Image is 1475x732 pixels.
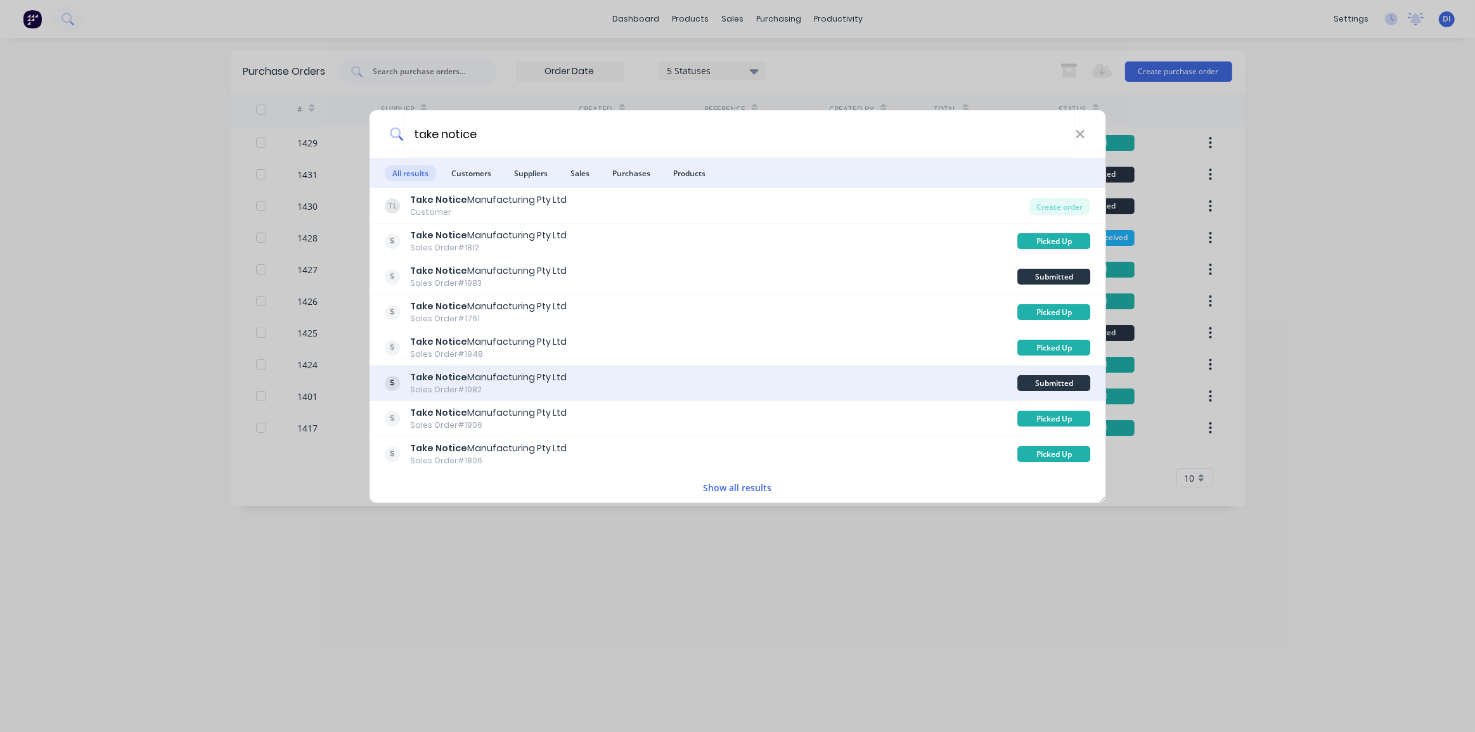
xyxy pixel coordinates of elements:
[1018,340,1091,356] div: Picked Up
[410,371,567,384] div: Manufacturing Pty Ltd
[410,264,467,277] b: Take Notice
[410,193,567,207] div: Manufacturing Pty Ltd
[410,455,567,466] div: Sales Order #1806
[410,229,567,242] div: Manufacturing Pty Ltd
[410,313,567,324] div: Sales Order #1761
[563,165,597,181] span: Sales
[403,110,1075,158] input: Start typing a customer or supplier name to create a new order...
[410,335,467,348] b: Take Notice
[700,480,776,495] button: Show all results
[410,406,567,420] div: Manufacturing Pty Ltd
[410,371,467,383] b: Take Notice
[410,300,467,312] b: Take Notice
[1018,411,1091,427] div: Picked Up
[385,165,436,181] span: All results
[444,165,499,181] span: Customers
[666,165,713,181] span: Products
[1018,233,1091,249] div: Picked Up
[410,442,467,454] b: Take Notice
[410,349,567,360] div: Sales Order #1948
[410,278,567,289] div: Sales Order #1983
[410,193,467,206] b: Take Notice
[1018,446,1091,462] div: Picked Up
[385,198,400,214] div: TL
[410,229,467,241] b: Take Notice
[605,165,658,181] span: Purchases
[410,442,567,455] div: Manufacturing Pty Ltd
[1018,269,1091,285] div: Submitted
[410,300,567,313] div: Manufacturing Pty Ltd
[1018,375,1091,391] div: Submitted
[410,406,467,419] b: Take Notice
[1018,304,1091,320] div: Picked Up
[410,207,567,218] div: Customer
[410,335,567,349] div: Manufacturing Pty Ltd
[506,165,555,181] span: Suppliers
[410,420,567,431] div: Sales Order #1906
[410,264,567,278] div: Manufacturing Pty Ltd
[410,384,567,395] div: Sales Order #1982
[410,242,567,254] div: Sales Order #1812
[1029,198,1090,215] div: Create order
